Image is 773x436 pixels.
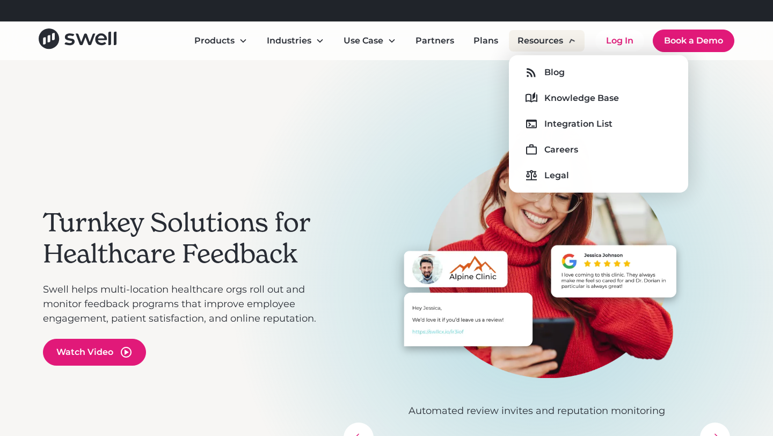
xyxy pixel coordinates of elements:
a: Plans [465,30,507,52]
div: Industries [258,30,333,52]
div: Use Case [335,30,405,52]
div: Resources [517,34,563,47]
a: Blog [517,64,680,81]
a: home [39,28,116,53]
div: Integration List [544,118,612,130]
a: Knowledge Base [517,90,680,107]
div: Blog [544,66,565,79]
iframe: Chat Widget [719,384,773,436]
div: Knowledge Base [544,92,619,105]
a: Careers [517,141,680,158]
div: Products [194,34,235,47]
a: Partners [407,30,463,52]
nav: Resources [509,55,688,193]
a: open lightbox [43,339,146,366]
p: Swell helps multi-location healthcare orgs roll out and monitor feedback programs that improve em... [43,282,333,326]
a: Log In [595,30,644,52]
p: Automated review invites and reputation monitoring [344,404,730,418]
div: Legal [544,169,569,182]
div: Products [186,30,256,52]
a: Legal [517,167,680,184]
div: Watch Video [56,346,113,359]
h2: Turnkey Solutions for Healthcare Feedback [43,207,333,269]
div: Careers [544,143,578,156]
div: 1 of 3 [344,120,730,418]
div: Use Case [344,34,383,47]
div: Industries [267,34,311,47]
a: Book a Demo [653,30,734,52]
a: Integration List [517,115,680,133]
div: Resources [509,30,585,52]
